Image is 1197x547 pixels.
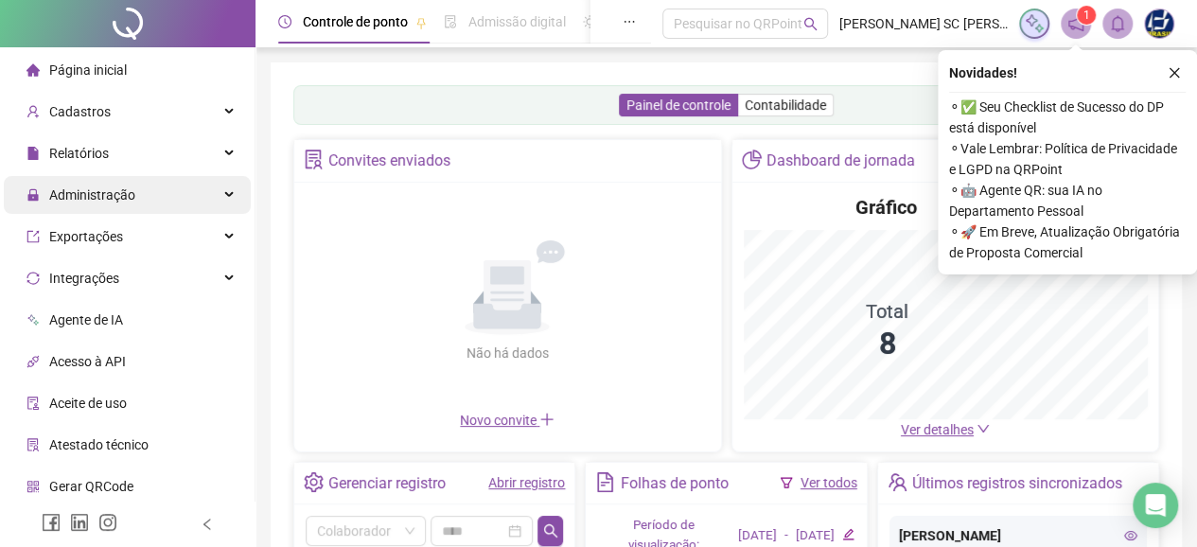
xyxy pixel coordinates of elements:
[49,229,123,244] span: Exportações
[1145,9,1173,38] img: 88684
[278,15,291,28] span: clock-circle
[26,438,40,451] span: solution
[621,468,729,500] div: Folhas de ponto
[328,468,446,500] div: Gerenciar registro
[745,97,826,113] span: Contabilidade
[49,312,123,327] span: Agente de IA
[49,62,127,78] span: Página inicial
[1133,483,1178,528] div: Open Intercom Messenger
[98,513,117,532] span: instagram
[49,396,127,411] span: Aceite de uso
[26,230,40,243] span: export
[49,437,149,452] span: Atestado técnico
[49,354,126,369] span: Acesso à API
[468,14,566,29] span: Admissão digital
[488,475,565,490] a: Abrir registro
[26,63,40,77] span: home
[842,528,854,540] span: edit
[1077,6,1096,25] sup: 1
[623,15,636,28] span: ellipsis
[949,62,1017,83] span: Novidades !
[539,412,554,427] span: plus
[26,188,40,202] span: lock
[949,138,1186,180] span: ⚬ Vale Lembrar: Política de Privacidade e LGPD na QRPoint
[1109,15,1126,32] span: bell
[855,194,917,221] h4: Gráfico
[42,513,61,532] span: facebook
[304,150,324,169] span: solution
[796,526,835,546] div: [DATE]
[977,422,990,435] span: down
[766,145,915,177] div: Dashboard de jornada
[26,272,40,285] span: sync
[801,475,857,490] a: Ver todos
[738,526,777,546] div: [DATE]
[1067,15,1084,32] span: notification
[1024,13,1045,34] img: sparkle-icon.fc2bf0ac1784a2077858766a79e2daf3.svg
[460,413,554,428] span: Novo convite
[49,187,135,203] span: Administração
[901,422,990,437] a: Ver detalhes down
[583,15,596,28] span: sun
[949,180,1186,221] span: ⚬ 🤖 Agente QR: sua IA no Departamento Pessoal
[70,513,89,532] span: linkedin
[49,104,111,119] span: Cadastros
[899,525,1137,546] div: [PERSON_NAME]
[901,422,974,437] span: Ver detalhes
[420,343,594,363] div: Não há dados
[780,476,793,489] span: filter
[26,480,40,493] span: qrcode
[784,526,788,546] div: -
[626,97,731,113] span: Painel de controle
[912,468,1122,500] div: Últimos registros sincronizados
[444,15,457,28] span: file-done
[304,472,324,492] span: setting
[415,17,427,28] span: pushpin
[26,397,40,410] span: audit
[543,523,558,538] span: search
[49,479,133,494] span: Gerar QRCode
[303,14,408,29] span: Controle de ponto
[201,518,214,531] span: left
[839,13,1008,34] span: [PERSON_NAME] SC [PERSON_NAME] - [GEOGRAPHIC_DATA] Placas
[803,17,818,31] span: search
[26,105,40,118] span: user-add
[328,145,450,177] div: Convites enviados
[1083,9,1090,22] span: 1
[49,146,109,161] span: Relatórios
[26,355,40,368] span: api
[26,147,40,160] span: file
[1168,66,1181,79] span: close
[49,271,119,286] span: Integrações
[595,472,615,492] span: file-text
[949,221,1186,263] span: ⚬ 🚀 Em Breve, Atualização Obrigatória de Proposta Comercial
[949,97,1186,138] span: ⚬ ✅ Seu Checklist de Sucesso do DP está disponível
[742,150,762,169] span: pie-chart
[1124,529,1137,542] span: eye
[888,472,907,492] span: team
